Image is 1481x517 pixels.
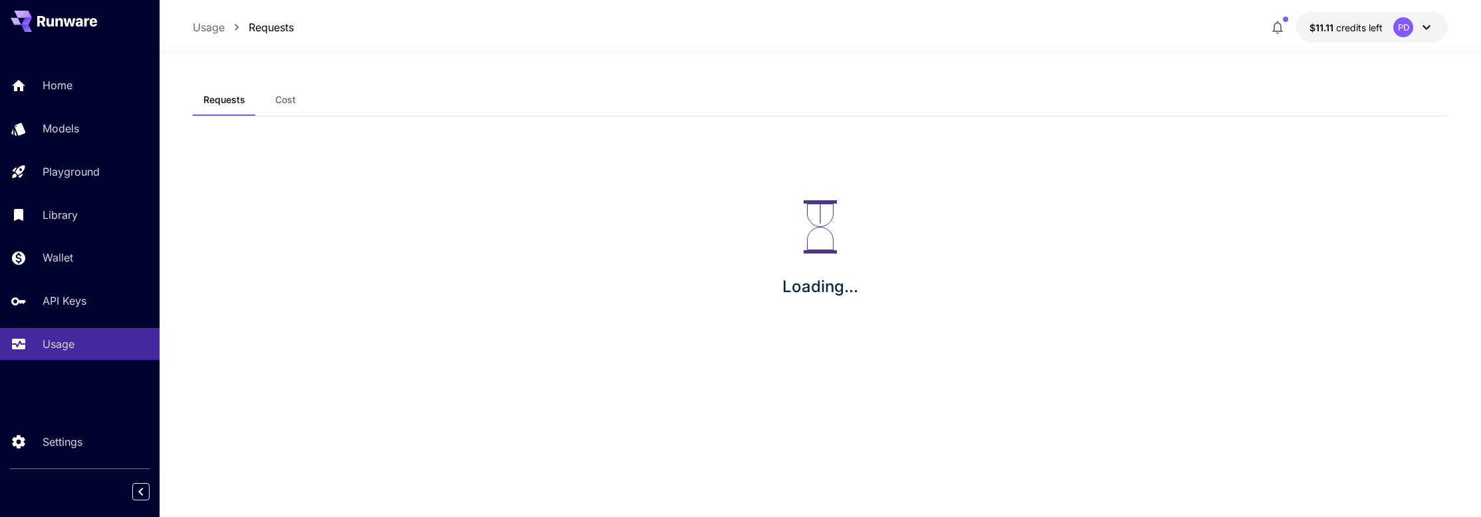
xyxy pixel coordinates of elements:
p: Playground [43,164,100,180]
div: $11.1134 [1310,21,1383,35]
nav: breadcrumb [193,19,294,35]
p: Settings [43,434,82,450]
p: Wallet [43,250,73,265]
button: Collapse sidebar [132,483,150,500]
span: Cost [275,94,296,106]
a: Usage [193,19,225,35]
p: Usage [43,336,74,352]
p: Loading... [782,275,858,299]
span: $11.11 [1310,22,1336,33]
div: PD [1393,17,1413,37]
p: Models [43,120,79,136]
div: Collapse sidebar [142,480,160,504]
p: API Keys [43,293,86,309]
button: $11.1134PD [1296,12,1448,43]
p: Library [43,207,78,223]
a: Requests [249,19,294,35]
span: Requests [203,94,245,106]
span: credits left [1336,22,1383,33]
p: Home [43,77,72,93]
